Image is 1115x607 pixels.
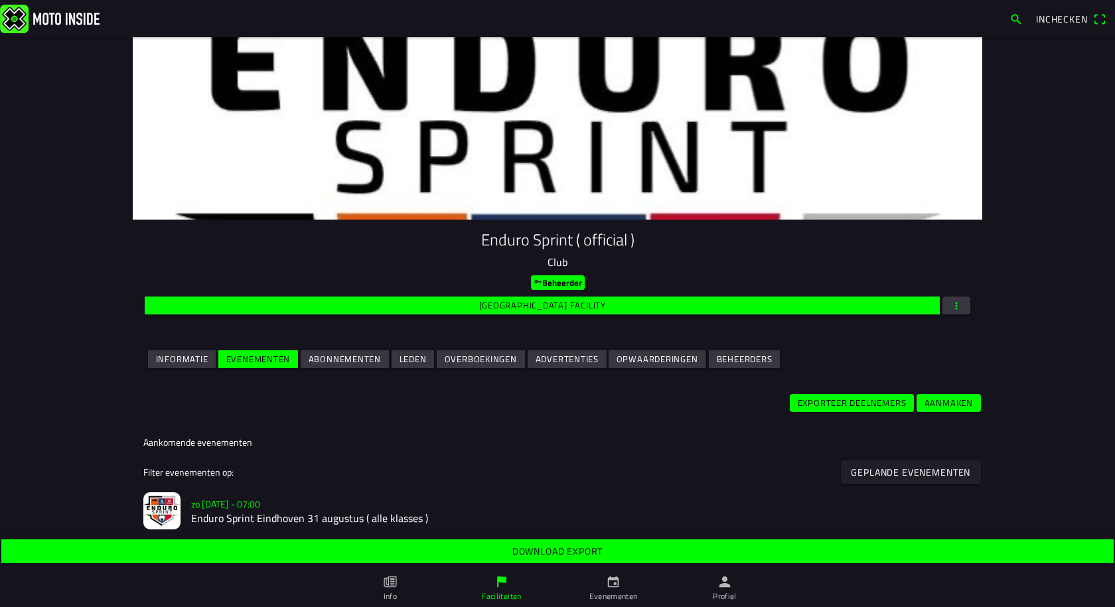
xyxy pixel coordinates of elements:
ion-button: Abonnementen [301,350,389,368]
p: Club [143,254,972,270]
img: iZXpISycrn4nIPKnmRzSWSSW2N0fRtdDKPlJvxpn.jpg [143,492,181,529]
ion-button: Download export [1,539,1114,563]
ion-label: Faciliteiten [482,590,521,602]
ion-icon: flag [494,574,509,589]
a: Incheckenqr scanner [1029,7,1112,30]
a: search [1003,7,1029,30]
ion-badge: Beheerder [531,275,585,290]
ion-button: Informatie [148,350,216,368]
ion-text: Geplande evenementen [852,467,971,476]
ion-icon: calendar [606,574,621,589]
ion-label: Info [384,590,397,602]
ion-button: Beheerders [709,350,780,368]
ion-button: Advertenties [528,350,607,368]
ion-button: [GEOGRAPHIC_DATA] facility [145,297,940,314]
ion-label: Evenementen [589,590,638,602]
ion-icon: key [534,277,542,286]
h1: Enduro Sprint ( official ) [143,230,972,249]
ion-button: Evenementen [218,350,298,368]
ion-button: Overboekingen [437,350,525,368]
ion-label: Filter evenementen op: [143,465,234,479]
ion-text: zo [DATE] - 07:00 [191,497,260,511]
ion-button: Opwaarderingen [609,350,706,368]
ion-icon: paper [383,574,398,589]
ion-label: Aankomende evenementen [143,435,252,449]
ion-button: Leden [392,350,434,368]
span: Inchecken [1036,12,1088,26]
ion-label: Profiel [713,590,737,602]
ion-icon: person [717,574,732,589]
ion-button: Aanmaken [917,394,981,412]
h2: Enduro Sprint Eindhoven 31 augustus ( alle klasses ) [191,512,972,525]
ion-button: Exporteer deelnemers [790,394,914,412]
